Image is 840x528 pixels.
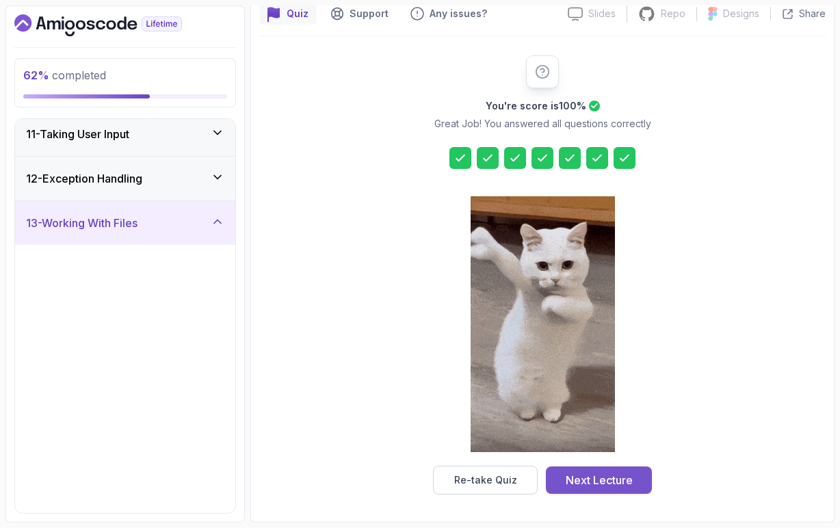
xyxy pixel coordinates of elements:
[259,3,317,25] button: quiz button
[350,7,389,21] p: Support
[287,7,309,21] p: Quiz
[15,112,235,156] button: 11-Taking User Input
[434,117,651,131] p: Great Job! You answered all questions correctly
[15,201,235,245] button: 13-Working With Files
[26,215,137,231] h3: 13 - Working With Files
[486,99,586,113] h2: You're score is 100 %
[723,7,759,21] p: Designs
[15,157,235,200] button: 12-Exception Handling
[430,7,487,21] p: Any issues?
[14,14,213,36] a: Dashboard
[471,196,615,452] img: cool-cat
[322,3,397,25] button: Support button
[588,7,616,21] p: Slides
[26,170,142,187] h3: 12 - Exception Handling
[566,472,633,488] div: Next Lecture
[661,7,685,21] p: Repo
[799,7,826,21] p: Share
[433,466,538,494] button: Re-take Quiz
[454,473,517,487] div: Re-take Quiz
[770,7,826,21] button: Share
[23,68,49,82] span: 62 %
[23,68,106,82] span: completed
[26,126,129,142] h3: 11 - Taking User Input
[402,3,495,25] button: Feedback button
[546,466,652,494] button: Next Lecture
